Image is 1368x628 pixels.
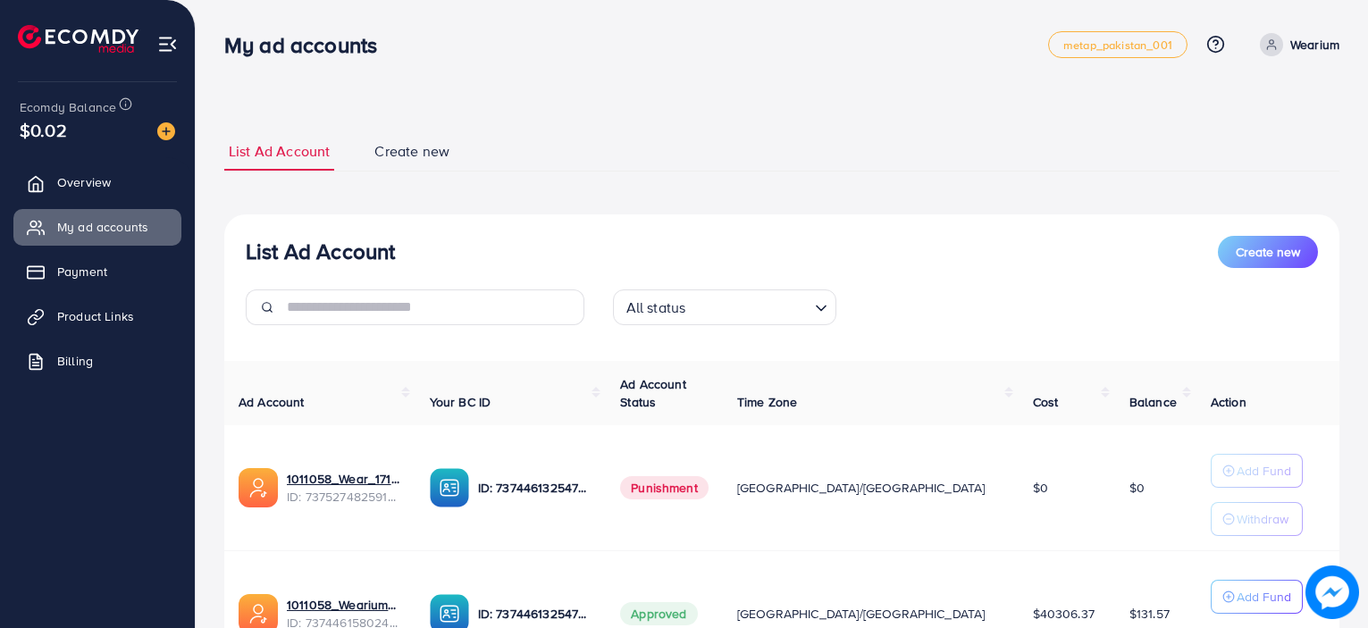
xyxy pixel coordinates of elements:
span: Balance [1129,393,1177,411]
a: Payment [13,254,181,289]
a: metap_pakistan_001 [1048,31,1188,58]
a: Wearium [1253,33,1339,56]
span: Approved [620,602,697,625]
p: ID: 7374461325474512897 [478,477,592,498]
span: $40306.37 [1033,605,1095,623]
button: Add Fund [1211,454,1303,488]
p: ID: 7374461325474512897 [478,603,592,624]
button: Create new [1218,236,1318,268]
a: My ad accounts [13,209,181,245]
button: Withdraw [1211,502,1303,536]
h3: List Ad Account [246,239,395,264]
span: Create new [374,141,449,162]
p: Withdraw [1237,508,1288,530]
a: 1011058_Wear_1717190008694 [287,470,401,488]
span: My ad accounts [57,218,148,236]
span: Punishment [620,476,709,499]
div: <span class='underline'>1011058_Wear_1717190008694</span></br>7375274825918775313 [287,470,401,507]
span: [GEOGRAPHIC_DATA]/[GEOGRAPHIC_DATA] [737,605,986,623]
img: image [1305,565,1359,619]
span: Billing [57,352,93,370]
span: $0 [1129,479,1145,497]
span: [GEOGRAPHIC_DATA]/[GEOGRAPHIC_DATA] [737,479,986,497]
img: image [157,122,175,140]
span: Your BC ID [430,393,491,411]
img: ic-ba-acc.ded83a64.svg [430,468,469,507]
span: Ad Account Status [620,375,686,411]
p: Add Fund [1237,586,1291,607]
span: Ecomdy Balance [20,98,116,116]
span: Action [1211,393,1246,411]
span: Product Links [57,307,134,325]
span: $0 [1033,479,1048,497]
img: logo [18,25,138,53]
span: Payment [57,263,107,281]
p: Wearium [1290,34,1339,55]
div: Search for option [613,289,836,325]
span: Create new [1236,243,1300,261]
img: menu [157,34,178,54]
img: ic-ads-acc.e4c84228.svg [239,468,278,507]
a: Product Links [13,298,181,334]
span: Ad Account [239,393,305,411]
span: Cost [1033,393,1059,411]
p: Add Fund [1237,460,1291,481]
a: Billing [13,343,181,379]
span: All status [623,295,690,321]
a: 1011058_Wearium_1717000649606 [287,596,401,614]
span: $0.02 [20,117,67,143]
input: Search for option [691,291,807,321]
span: Overview [57,173,111,191]
button: Add Fund [1211,580,1303,614]
span: Time Zone [737,393,797,411]
a: Overview [13,164,181,200]
span: $131.57 [1129,605,1170,623]
h3: My ad accounts [224,32,391,58]
span: metap_pakistan_001 [1063,39,1172,51]
span: List Ad Account [229,141,330,162]
span: ID: 7375274825918775313 [287,488,401,506]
